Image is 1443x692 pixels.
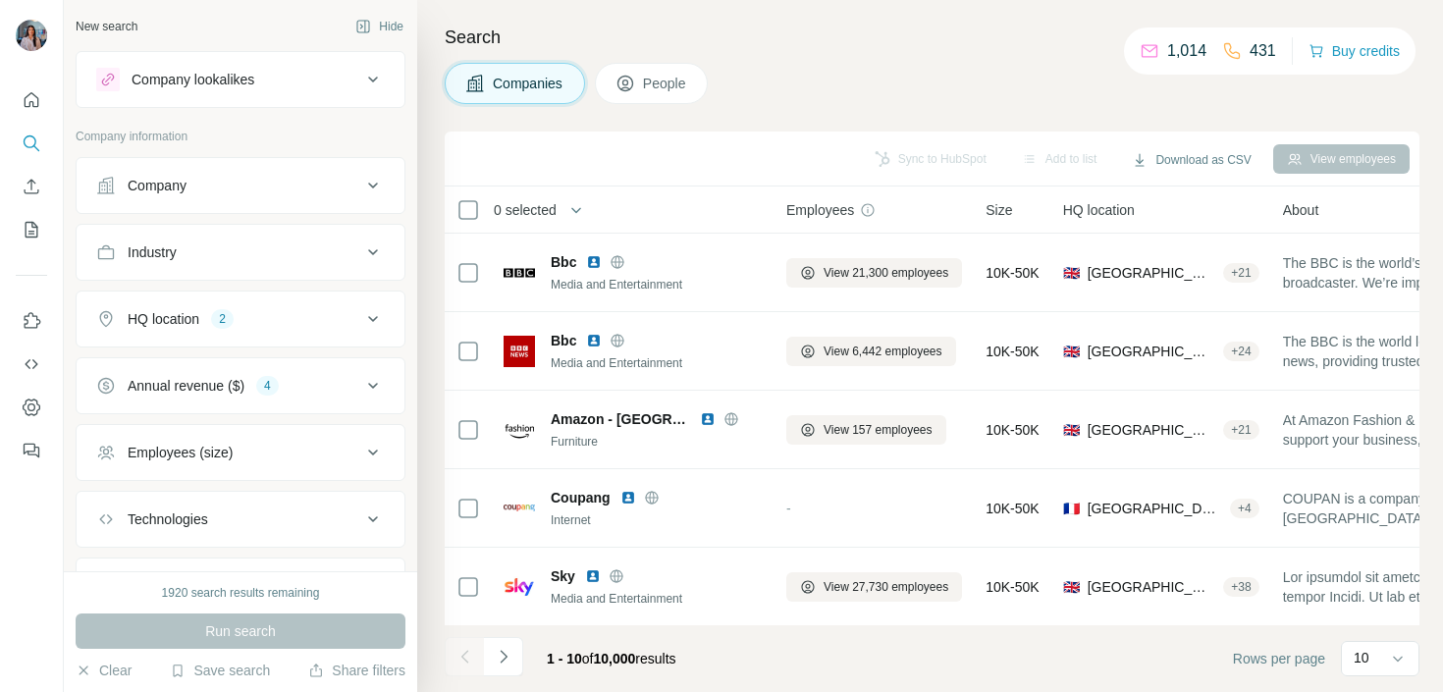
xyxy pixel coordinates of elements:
span: View 27,730 employees [824,578,948,596]
span: 1 - 10 [547,651,582,666]
img: Logo of Sky [504,571,535,603]
p: 431 [1250,39,1276,63]
span: [GEOGRAPHIC_DATA], [GEOGRAPHIC_DATA]|[GEOGRAPHIC_DATA]|[GEOGRAPHIC_DATA] ([GEOGRAPHIC_DATA])|[GEO... [1088,577,1216,597]
span: 🇬🇧 [1063,420,1080,440]
span: View 6,442 employees [824,343,942,360]
span: Amazon - [GEOGRAPHIC_DATA] [551,409,690,429]
img: Logo of Bbc [504,257,535,289]
img: LinkedIn logo [700,411,716,427]
span: - [786,501,791,516]
span: [GEOGRAPHIC_DATA], [GEOGRAPHIC_DATA] [1088,342,1216,361]
button: Save search [170,661,270,680]
button: Search [16,126,47,161]
div: Company [128,176,187,195]
span: 10K-50K [986,263,1039,283]
div: Company lookalikes [132,70,254,89]
p: 10 [1354,648,1369,667]
button: Annual revenue ($)4 [77,362,404,409]
img: Logo of Bbc [504,336,535,367]
span: Companies [493,74,564,93]
span: About [1283,200,1319,220]
button: Hide [342,12,417,41]
div: Media and Entertainment [551,590,763,608]
span: [GEOGRAPHIC_DATA], [GEOGRAPHIC_DATA] [1088,263,1216,283]
img: Logo of Coupang [504,505,535,511]
img: LinkedIn logo [586,254,602,270]
span: 10K-50K [986,499,1039,518]
span: Coupang [551,488,611,507]
span: Size [986,200,1012,220]
span: Rows per page [1233,649,1325,668]
span: Sky [551,566,575,586]
span: View 21,300 employees [824,264,948,282]
div: 1920 search results remaining [162,584,320,602]
button: Feedback [16,433,47,468]
h4: Search [445,24,1419,51]
button: Clear [76,661,132,680]
span: 0 selected [494,200,557,220]
button: View 27,730 employees [786,572,962,602]
span: HQ location [1063,200,1135,220]
button: Industry [77,229,404,276]
button: Employees (size) [77,429,404,476]
div: + 21 [1223,264,1258,282]
button: Use Surfe API [16,346,47,382]
img: LinkedIn logo [620,490,636,506]
div: Media and Entertainment [551,276,763,293]
span: 🇫🇷 [1063,499,1080,518]
div: + 24 [1223,343,1258,360]
span: People [643,74,688,93]
button: Quick start [16,82,47,118]
div: Internet [551,511,763,529]
img: Avatar [16,20,47,51]
button: Use Surfe on LinkedIn [16,303,47,339]
button: Buy credits [1309,37,1400,65]
span: View 157 employees [824,421,933,439]
button: Keywords [77,562,404,610]
button: View 157 employees [786,415,946,445]
button: My lists [16,212,47,247]
div: Employees (size) [128,443,233,462]
img: Logo of Amazon - UK [504,414,535,446]
div: Annual revenue ($) [128,376,244,396]
button: View 6,442 employees [786,337,956,366]
span: 🇬🇧 [1063,577,1080,597]
button: HQ location2 [77,295,404,343]
div: + 38 [1223,578,1258,596]
button: Download as CSV [1118,145,1264,175]
div: 2 [211,310,234,328]
button: Navigate to next page [484,637,523,676]
span: results [547,651,676,666]
button: Enrich CSV [16,169,47,204]
div: + 21 [1223,421,1258,439]
button: Technologies [77,496,404,543]
div: Technologies [128,509,208,529]
span: [GEOGRAPHIC_DATA], [GEOGRAPHIC_DATA], [GEOGRAPHIC_DATA] [1088,499,1222,518]
div: 4 [256,377,279,395]
span: Employees [786,200,854,220]
div: + 4 [1230,500,1259,517]
span: 10,000 [594,651,636,666]
button: Company [77,162,404,209]
div: New search [76,18,137,35]
p: Company information [76,128,405,145]
button: Share filters [308,661,405,680]
span: 10K-50K [986,342,1039,361]
img: LinkedIn logo [585,568,601,584]
div: Industry [128,242,177,262]
div: Furniture [551,433,763,451]
button: Dashboard [16,390,47,425]
span: 🇬🇧 [1063,263,1080,283]
span: 10K-50K [986,577,1039,597]
button: Company lookalikes [77,56,404,103]
img: LinkedIn logo [586,333,602,348]
span: [GEOGRAPHIC_DATA], [GEOGRAPHIC_DATA][PERSON_NAME], [GEOGRAPHIC_DATA] [1088,420,1216,440]
span: Bbc [551,331,576,350]
span: 🇬🇧 [1063,342,1080,361]
div: HQ location [128,309,199,329]
p: 1,014 [1167,39,1206,63]
span: 10K-50K [986,420,1039,440]
div: Media and Entertainment [551,354,763,372]
span: of [582,651,594,666]
button: View 21,300 employees [786,258,962,288]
